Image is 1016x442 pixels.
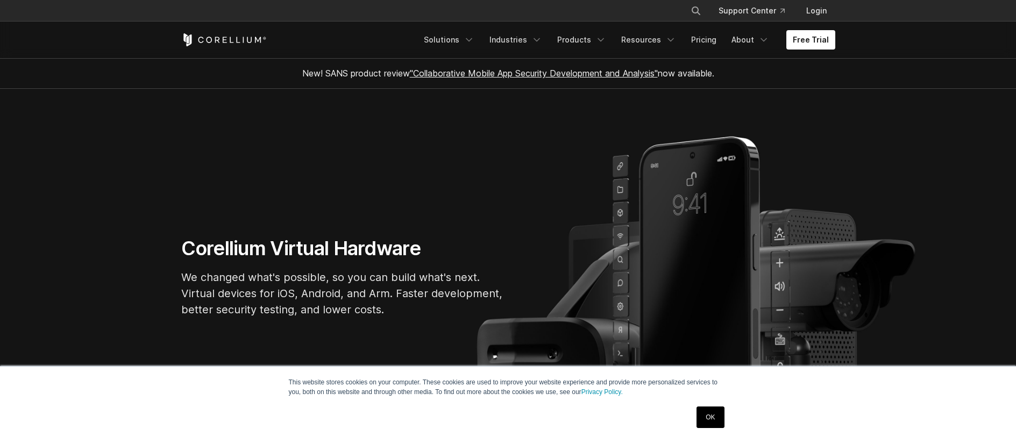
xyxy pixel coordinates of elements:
[302,68,714,79] span: New! SANS product review now available.
[685,30,723,50] a: Pricing
[410,68,658,79] a: "Collaborative Mobile App Security Development and Analysis"
[181,269,504,318] p: We changed what's possible, so you can build what's next. Virtual devices for iOS, Android, and A...
[786,30,835,50] a: Free Trial
[181,33,267,46] a: Corellium Home
[289,377,728,397] p: This website stores cookies on your computer. These cookies are used to improve your website expe...
[417,30,481,50] a: Solutions
[551,30,613,50] a: Products
[798,1,835,20] a: Login
[678,1,835,20] div: Navigation Menu
[686,1,706,20] button: Search
[615,30,683,50] a: Resources
[417,30,835,50] div: Navigation Menu
[181,236,504,261] h1: Corellium Virtual Hardware
[710,1,793,20] a: Support Center
[697,406,724,428] a: OK
[725,30,776,50] a: About
[483,30,549,50] a: Industries
[581,388,623,396] a: Privacy Policy.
